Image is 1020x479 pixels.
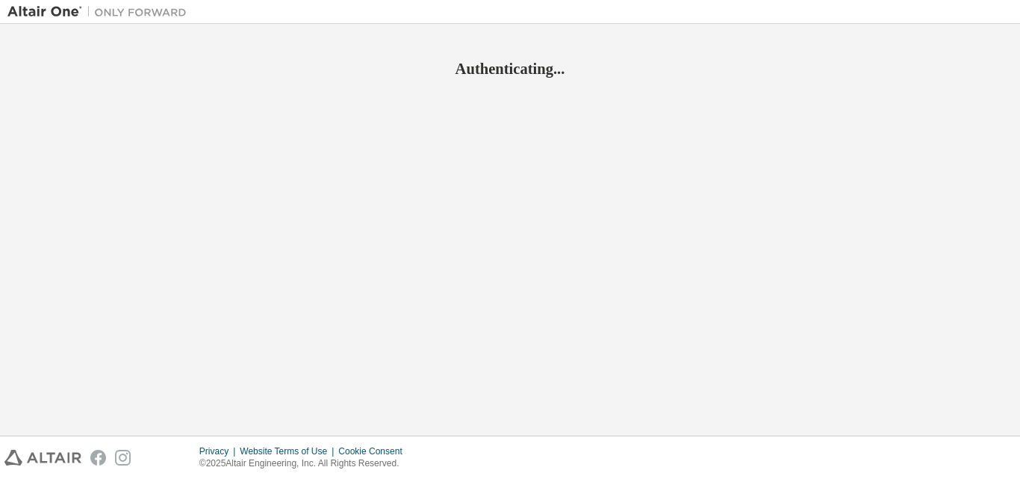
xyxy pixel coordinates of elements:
img: facebook.svg [90,450,106,466]
img: altair_logo.svg [4,450,81,466]
img: instagram.svg [115,450,131,466]
div: Website Terms of Use [240,445,338,457]
img: Altair One [7,4,194,19]
div: Privacy [199,445,240,457]
h2: Authenticating... [7,59,1013,78]
p: © 2025 Altair Engineering, Inc. All Rights Reserved. [199,457,411,470]
div: Cookie Consent [338,445,411,457]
